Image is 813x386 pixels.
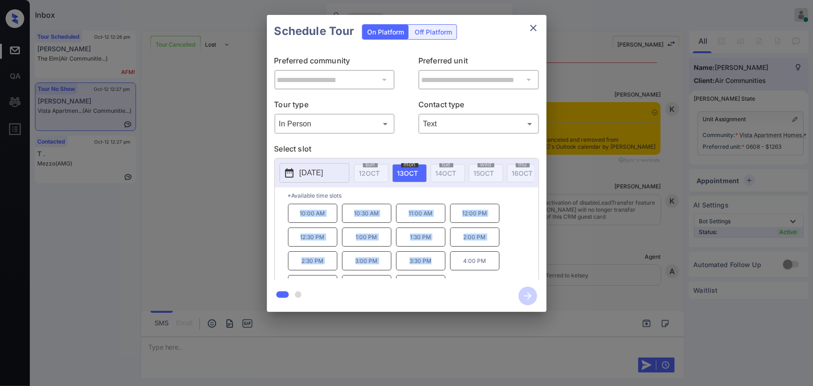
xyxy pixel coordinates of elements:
[410,25,457,39] div: Off Platform
[397,169,418,177] span: 13 OCT
[288,227,337,247] p: 12:30 PM
[401,162,418,167] span: mon
[342,227,391,247] p: 1:00 PM
[288,251,337,270] p: 2:30 PM
[396,204,445,223] p: 11:00 AM
[362,25,409,39] div: On Platform
[418,99,539,114] p: Contact type
[524,19,543,37] button: close
[267,15,362,48] h2: Schedule Tour
[450,251,499,270] p: 4:00 PM
[274,143,539,158] p: Select slot
[418,55,539,70] p: Preferred unit
[396,227,445,247] p: 1:30 PM
[277,116,393,131] div: In Person
[274,99,395,114] p: Tour type
[280,163,349,183] button: [DATE]
[342,204,391,223] p: 10:30 AM
[274,55,395,70] p: Preferred community
[396,275,445,294] p: 5:30 PM
[300,167,323,179] p: [DATE]
[288,204,337,223] p: 10:00 AM
[342,275,391,294] p: 5:00 PM
[396,251,445,270] p: 3:30 PM
[450,227,499,247] p: 2:00 PM
[450,204,499,223] p: 12:00 PM
[288,187,539,204] p: *Available time slots
[342,251,391,270] p: 3:00 PM
[288,275,337,294] p: 4:30 PM
[421,116,537,131] div: Text
[392,164,427,182] div: date-select
[513,284,543,308] button: btn-next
